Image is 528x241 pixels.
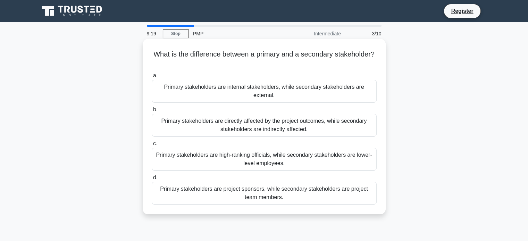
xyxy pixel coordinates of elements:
[163,29,189,38] a: Stop
[153,72,158,78] span: a.
[152,80,377,103] div: Primary stakeholders are internal stakeholders, while secondary stakeholders are external.
[153,140,157,146] span: c.
[152,148,377,171] div: Primary stakeholders are high-ranking officials, while secondary stakeholders are lower-level emp...
[189,27,284,41] div: PMP
[153,174,158,180] span: d.
[152,114,377,137] div: Primary stakeholders are directly affected by the project outcomes, while secondary stakeholders ...
[447,7,477,15] a: Register
[345,27,386,41] div: 3/10
[143,27,163,41] div: 9:19
[153,106,158,112] span: b.
[151,50,377,67] h5: What is the difference between a primary and a secondary stakeholder?
[284,27,345,41] div: Intermediate
[152,182,377,205] div: Primary stakeholders are project sponsors, while secondary stakeholders are project team members.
